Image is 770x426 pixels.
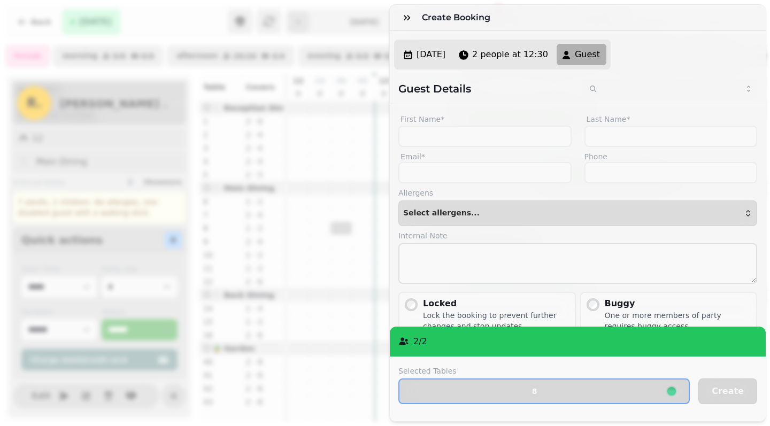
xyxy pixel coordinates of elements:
div: Locked [423,297,571,310]
button: Create [698,378,757,404]
span: [DATE] [417,48,445,61]
span: 2 people at 12:30 [472,48,548,61]
label: First Name* [398,113,572,126]
label: Email* [398,151,572,162]
button: Select allergens... [398,200,757,226]
span: Guest [575,48,600,61]
h3: Create Booking [422,11,495,24]
span: Create [712,387,744,396]
p: 8 [532,388,537,395]
label: Last Name* [584,113,758,126]
button: 8 [398,378,690,404]
h2: Guest Details [398,81,574,96]
label: Phone [584,151,758,162]
label: Selected Tables [398,366,690,376]
span: Select allergens... [403,209,480,218]
div: One or more members of party requires buggy access [605,310,752,331]
div: Buggy [605,297,752,310]
div: Lock the booking to prevent further changes and stop updates [423,310,571,331]
label: Internal Note [398,230,757,241]
p: 2 / 2 [413,335,427,348]
label: Allergens [398,188,757,198]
